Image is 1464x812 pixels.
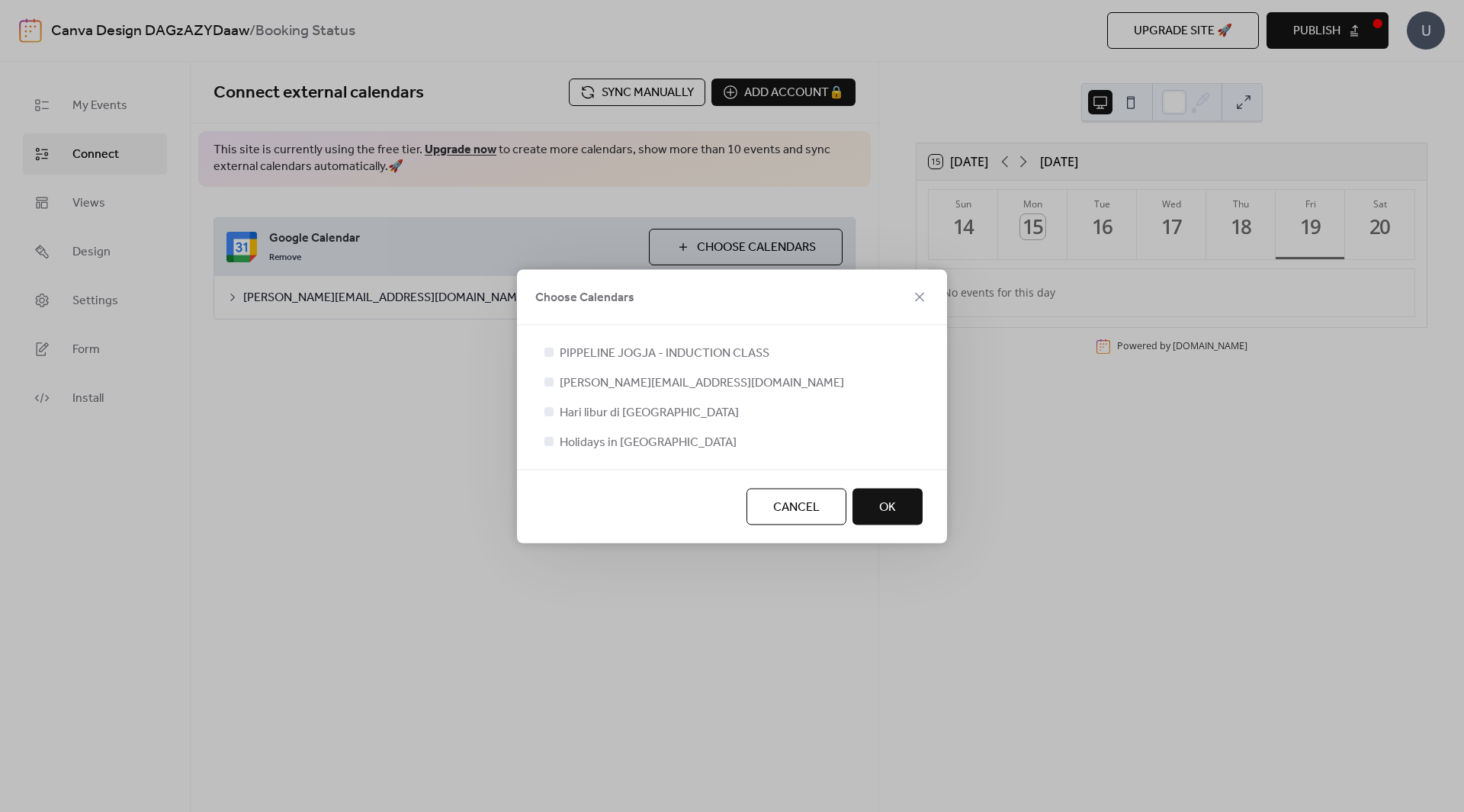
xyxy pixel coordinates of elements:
span: Holidays in [GEOGRAPHIC_DATA] [560,433,737,451]
span: PIPPELINE JOGJA - INDUCTION CLASS [560,344,769,362]
button: Cancel [746,488,846,525]
span: OK [879,498,896,516]
span: Hari libur di [GEOGRAPHIC_DATA] [560,403,739,422]
span: Cancel [773,498,820,516]
span: Choose Calendars [535,288,634,307]
span: [PERSON_NAME][EMAIL_ADDRESS][DOMAIN_NAME] [560,374,844,392]
button: OK [852,488,923,525]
